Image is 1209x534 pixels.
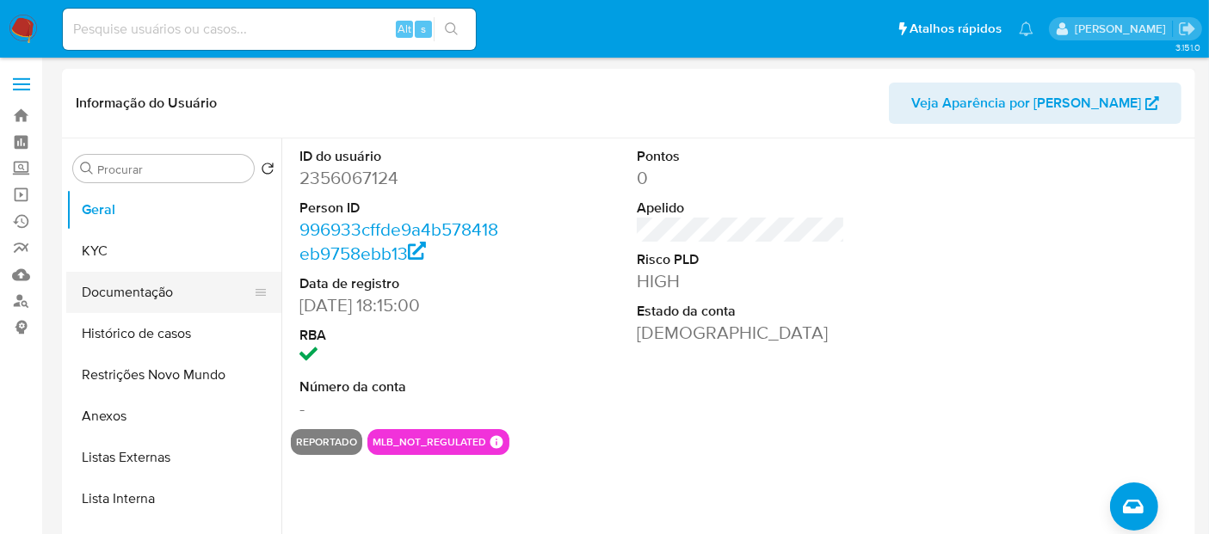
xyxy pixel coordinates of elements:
button: Anexos [66,396,281,437]
span: Veja Aparência por [PERSON_NAME] [911,83,1141,124]
button: Listas Externas [66,437,281,478]
button: Retornar ao pedido padrão [261,162,274,181]
dt: RBA [299,326,508,345]
a: 996933cffde9a4b578418eb9758ebb13 [299,217,498,266]
dd: - [299,396,508,420]
button: Procurar [80,162,94,175]
dd: [DATE] 18:15:00 [299,293,508,317]
dt: Pontos [637,147,845,166]
button: Lista Interna [66,478,281,519]
input: Pesquise usuários ou casos... [63,18,476,40]
button: search-icon [434,17,469,41]
span: Atalhos rápidos [910,20,1002,38]
dt: Data de registro [299,274,508,293]
span: s [421,21,426,37]
dt: Apelido [637,199,845,218]
dt: Risco PLD [637,250,845,269]
dd: HIGH [637,269,845,293]
p: erico.trevizan@mercadopago.com.br [1075,21,1172,37]
button: Geral [66,189,281,230]
dd: 0 [637,166,845,190]
button: Restrições Novo Mundo [66,354,281,396]
dt: Estado da conta [637,302,845,321]
input: Procurar [97,162,247,177]
a: Sair [1178,20,1196,38]
button: Histórico de casos [66,313,281,354]
h1: Informação do Usuário [76,95,217,112]
button: KYC [66,230,281,272]
dt: ID do usuário [299,147,508,166]
a: Notificações [1019,21,1033,36]
dt: Número da conta [299,377,508,396]
button: reportado [296,439,357,445]
button: Documentação [66,272,268,313]
button: Veja Aparência por [PERSON_NAME] [889,83,1181,124]
dd: [DEMOGRAPHIC_DATA] [637,321,845,345]
dt: Person ID [299,199,508,218]
button: mlb_not_regulated [373,439,486,445]
dd: 2356067124 [299,166,508,190]
span: Alt [398,21,411,37]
